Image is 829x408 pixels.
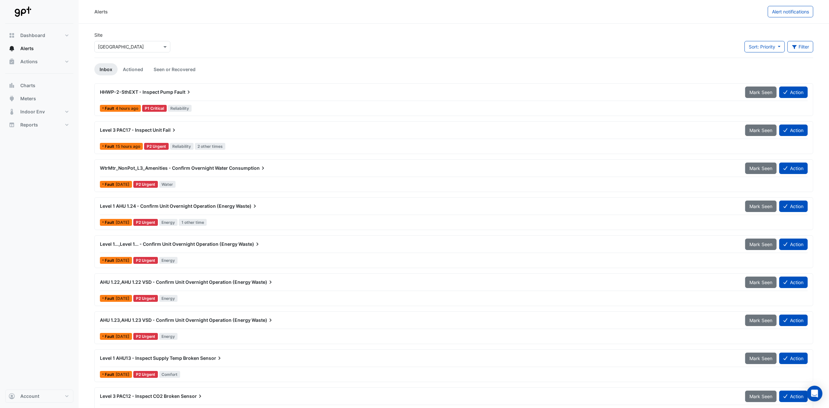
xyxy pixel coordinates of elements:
div: P2 Urgent [133,333,158,340]
div: Open Intercom Messenger [807,386,822,401]
button: Mark Seen [745,391,777,402]
span: Fault [105,221,116,224]
span: 2 other times [195,143,225,150]
button: Dashboard [5,29,73,42]
span: Tue 03-Jun-2025 03:00 AEST [116,334,129,339]
span: Mark Seen [749,204,772,209]
span: Energy [159,257,178,264]
button: Charts [5,79,73,92]
div: P2 Urgent [144,143,169,150]
app-icon: Reports [9,122,15,128]
button: Mark Seen [745,87,777,98]
span: Waste) [238,241,261,247]
button: Action [779,353,808,364]
span: Fault [105,107,116,110]
button: Action [779,87,808,98]
span: Dashboard [20,32,45,39]
div: P2 Urgent [133,219,158,226]
span: Consumption [229,165,266,171]
span: Level 3 PAC12 - Inspect CO2 Broken [100,393,180,399]
app-icon: Indoor Env [9,108,15,115]
span: Waste) [252,279,274,285]
button: Action [779,391,808,402]
div: Alerts [94,8,108,15]
span: Fault [174,89,192,95]
span: Fault [105,335,116,339]
div: P2 Urgent [133,371,158,378]
span: 1 other time [179,219,207,226]
a: Inbox [94,63,118,75]
span: Fault [105,373,116,377]
div: P1 Critical [142,105,167,112]
span: Wed 17-Sep-2025 22:45 AEST [116,144,140,149]
span: Level 1...,Level 1... - Confirm Unit Overnight Operation (Energy [100,241,237,247]
button: Mark Seen [745,239,777,250]
span: Meters [20,95,36,102]
button: Account [5,390,73,403]
span: Fault [105,297,116,301]
app-icon: Dashboard [9,32,15,39]
span: Account [20,393,39,399]
span: Energy [159,333,178,340]
button: Mark Seen [745,163,777,174]
button: Action [779,239,808,250]
span: Tue 15-Apr-2025 15:45 AEST [116,372,129,377]
span: AHU 1.23,AHU 1.23 VSD - Confirm Unit Overnight Operation (Energy [100,317,251,323]
span: Level 1 AHU13 - Inspect Supply Temp Broken [100,355,199,361]
img: Company Logo [8,5,37,18]
span: Fault [105,145,116,148]
span: Actions [20,58,38,65]
span: Fault [105,183,116,186]
span: Waste) [236,203,258,209]
span: Energy [159,295,178,302]
button: Action [779,201,808,212]
button: Mark Seen [745,125,777,136]
span: Mark Seen [749,242,772,247]
span: Fail [163,127,177,133]
button: Mark Seen [745,353,777,364]
span: Charts [20,82,35,89]
div: P2 Urgent [133,295,158,302]
span: Level 3 PAC17 - Inspect Unit [100,127,162,133]
span: Water [159,181,176,188]
span: Waste) [252,317,274,323]
span: Level 1 AHU 1.24 - Confirm Unit Overnight Operation (Energy [100,203,235,209]
span: Indoor Env [20,108,45,115]
button: Indoor Env [5,105,73,118]
span: Reports [20,122,38,128]
button: Meters [5,92,73,105]
label: Site [94,31,103,38]
button: Mark Seen [745,315,777,326]
a: Seen or Recovered [148,63,201,75]
span: Mark Seen [749,394,772,399]
span: Tue 03-Jun-2025 03:00 AEST [116,220,129,225]
button: Action [779,277,808,288]
span: AHU 1.22,AHU 1.22 VSD - Confirm Unit Overnight Operation (Energy [100,279,251,285]
span: Thu 18-Sep-2025 09:15 AEST [116,106,138,111]
span: Mark Seen [749,165,772,171]
span: Alert notifications [772,9,809,14]
span: Mark Seen [749,127,772,133]
button: Mark Seen [745,277,777,288]
app-icon: Alerts [9,45,15,52]
span: Sensor [181,393,203,399]
span: Tue 03-Jun-2025 03:00 AEST [116,296,129,301]
button: Actions [5,55,73,68]
button: Sort: Priority [744,41,785,52]
button: Filter [787,41,814,52]
button: Action [779,125,808,136]
span: Reliability [170,143,194,150]
app-icon: Meters [9,95,15,102]
span: Mark Seen [749,356,772,361]
button: Mark Seen [745,201,777,212]
span: Mark Seen [749,89,772,95]
button: Alerts [5,42,73,55]
span: Comfort [159,371,180,378]
a: Actioned [118,63,148,75]
button: Action [779,315,808,326]
span: HHWP-2-SthEXT - Inspect Pump [100,89,173,95]
span: Fault [105,259,116,262]
app-icon: Actions [9,58,15,65]
div: P2 Urgent [133,257,158,264]
span: WtrMtr_NonPot_L3_Amenities - Confirm Overnight Water [100,165,228,171]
